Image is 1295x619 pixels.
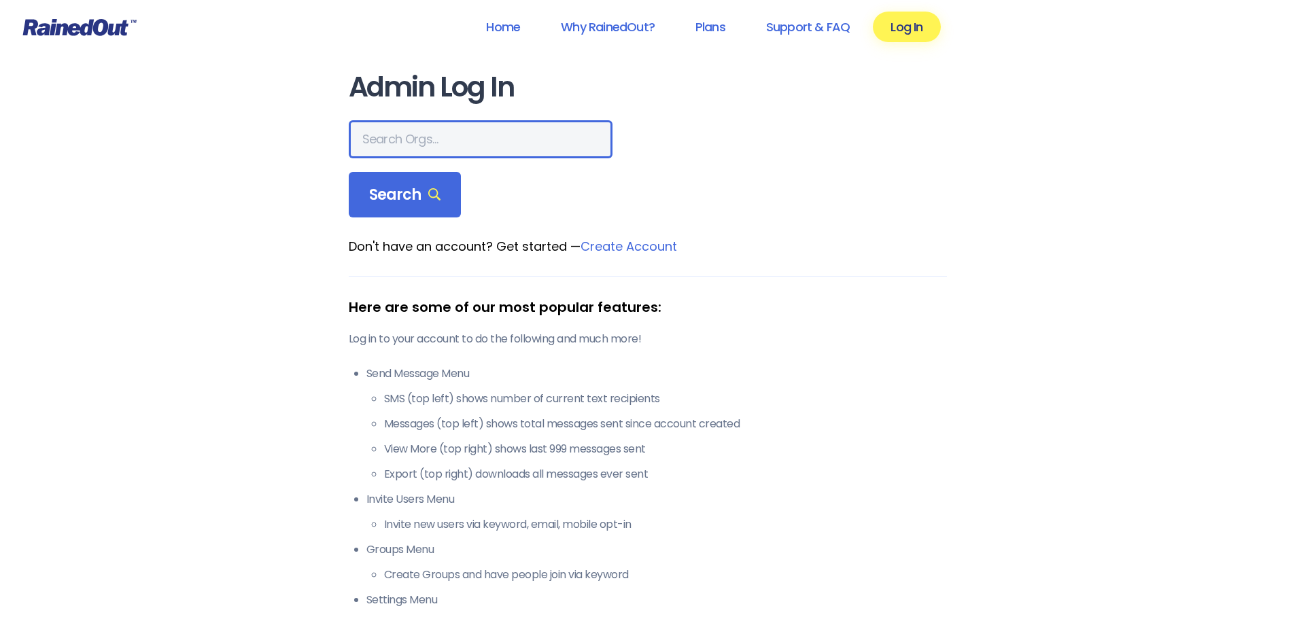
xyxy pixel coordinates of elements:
a: Log In [873,12,940,42]
a: Home [468,12,538,42]
li: Export (top right) downloads all messages ever sent [384,466,947,482]
div: Here are some of our most popular features: [349,297,947,317]
p: Log in to your account to do the following and much more! [349,331,947,347]
input: Search Orgs… [349,120,612,158]
li: SMS (top left) shows number of current text recipients [384,391,947,407]
a: Plans [678,12,743,42]
li: Invite new users via keyword, email, mobile opt-in [384,516,947,533]
li: Messages (top left) shows total messages sent since account created [384,416,947,432]
li: View More (top right) shows last 999 messages sent [384,441,947,457]
h1: Admin Log In [349,72,947,103]
li: Send Message Menu [366,366,947,482]
a: Create Account [581,238,677,255]
div: Search [349,172,462,218]
li: Invite Users Menu [366,491,947,533]
span: Search [369,185,441,205]
li: Groups Menu [366,542,947,583]
li: Create Groups and have people join via keyword [384,567,947,583]
a: Why RainedOut? [543,12,672,42]
a: Support & FAQ [748,12,867,42]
